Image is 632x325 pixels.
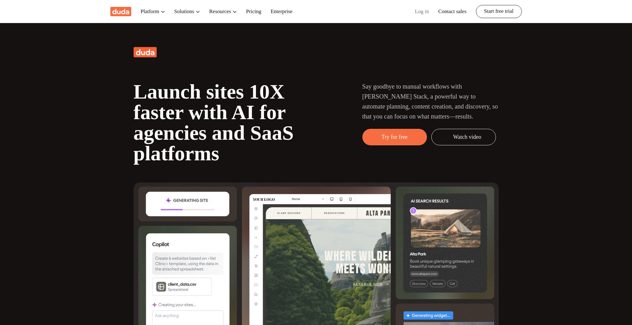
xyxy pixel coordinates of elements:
span: Launch sites 10X faster with AI for agencies and SaaS platforms [134,82,310,163]
span: Try for free [381,144,407,150]
img: The word duda is written in white on an orange background. [134,47,157,58]
a: Log in [415,0,429,22]
a: Try for free [362,139,427,155]
a: Start free trial [476,5,522,18]
a: Watch video [431,139,496,155]
span: Say goodbye to manual workflows with [PERSON_NAME] Stack, a powerful way to automate planning, co... [362,83,483,130]
a: Contact sales [438,0,466,22]
span: Watch video [453,144,481,150]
